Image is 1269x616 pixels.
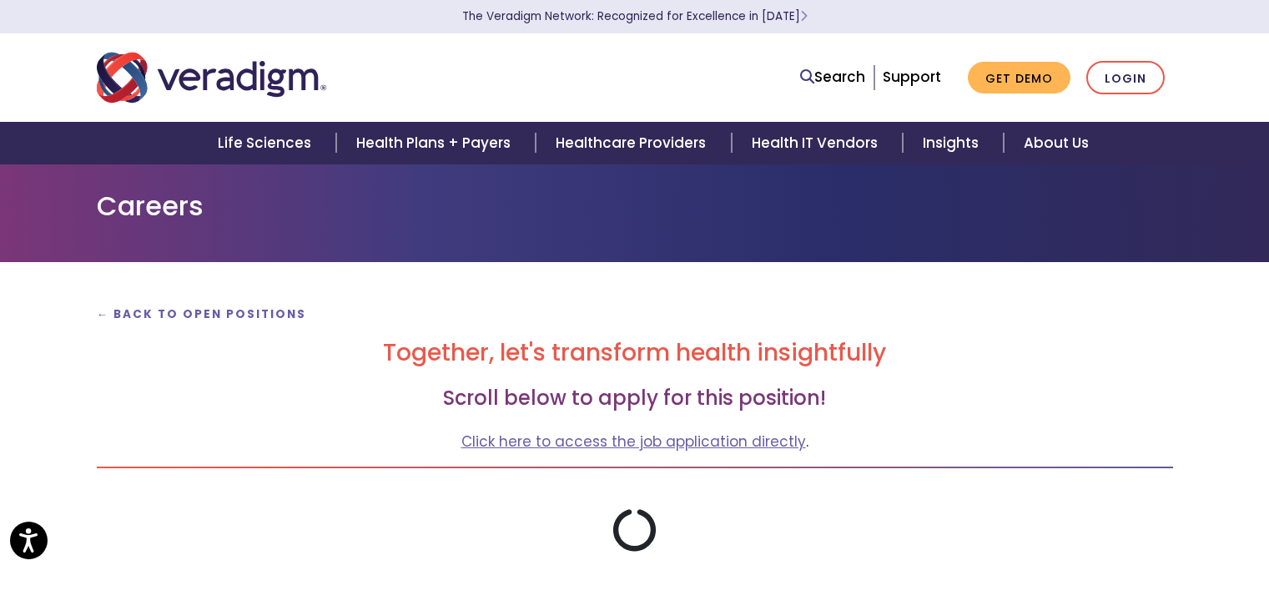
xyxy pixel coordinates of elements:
[1086,61,1165,95] a: Login
[97,306,307,322] a: ← Back to Open Positions
[903,122,1004,164] a: Insights
[1004,122,1109,164] a: About Us
[461,432,806,452] a: Click here to access the job application directly
[97,386,1173,411] h3: Scroll below to apply for this position!
[336,122,536,164] a: Health Plans + Payers
[800,66,865,88] a: Search
[97,50,326,105] img: Veradigm logo
[732,122,903,164] a: Health IT Vendors
[462,8,808,24] a: The Veradigm Network: Recognized for Excellence in [DATE]Learn More
[968,62,1070,94] a: Get Demo
[800,8,808,24] span: Learn More
[97,190,1173,222] h1: Careers
[97,431,1173,453] p: .
[97,339,1173,367] h2: Together, let's transform health insightfully
[883,67,941,87] a: Support
[536,122,731,164] a: Healthcare Providers
[198,122,336,164] a: Life Sciences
